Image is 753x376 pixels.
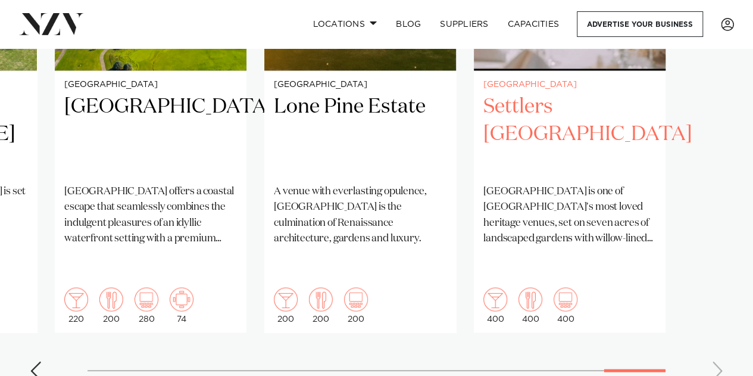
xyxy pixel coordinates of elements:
p: [GEOGRAPHIC_DATA] offers a coastal escape that seamlessly combines the indulgent pleasures of an ... [64,184,237,246]
img: theatre.png [554,287,577,311]
img: theatre.png [135,287,158,311]
img: cocktail.png [64,287,88,311]
a: Locations [303,11,386,37]
div: 400 [483,287,507,323]
div: 74 [170,287,193,323]
img: cocktail.png [274,287,298,311]
div: 200 [274,287,298,323]
small: [GEOGRAPHIC_DATA] [274,80,446,89]
div: 200 [99,287,123,323]
div: 400 [554,287,577,323]
h2: Settlers [GEOGRAPHIC_DATA] [483,94,656,174]
a: BLOG [386,11,430,37]
a: SUPPLIERS [430,11,498,37]
img: theatre.png [344,287,368,311]
div: 200 [344,287,368,323]
p: [GEOGRAPHIC_DATA] is one of [GEOGRAPHIC_DATA]'s most loved heritage venues, set on seven acres of... [483,184,656,246]
img: dining.png [309,287,333,311]
h2: [GEOGRAPHIC_DATA] [64,94,237,174]
img: nzv-logo.png [19,13,84,35]
div: 220 [64,287,88,323]
div: 400 [518,287,542,323]
a: Advertise your business [577,11,703,37]
div: 280 [135,287,158,323]
img: meeting.png [170,287,193,311]
small: [GEOGRAPHIC_DATA] [483,80,656,89]
small: [GEOGRAPHIC_DATA] [64,80,237,89]
a: Capacities [498,11,569,37]
p: A venue with everlasting opulence, [GEOGRAPHIC_DATA] is the culmination of Renaissance architectu... [274,184,446,246]
img: dining.png [518,287,542,311]
div: 200 [309,287,333,323]
h2: Lone Pine Estate [274,94,446,174]
img: cocktail.png [483,287,507,311]
img: dining.png [99,287,123,311]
